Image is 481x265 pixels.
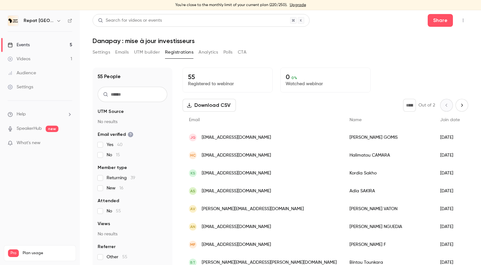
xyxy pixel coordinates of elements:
[349,118,362,122] span: Name
[117,143,123,147] span: 40
[455,99,468,112] button: Next page
[434,236,466,254] div: [DATE]
[116,209,121,213] span: 55
[8,56,30,62] div: Videos
[134,47,160,57] button: UTM builder
[199,47,218,57] button: Analytics
[434,146,466,164] div: [DATE]
[190,188,195,194] span: AS
[434,200,466,218] div: [DATE]
[107,175,135,181] span: Returning
[343,182,434,200] div: Adia SAKIRA
[93,37,468,45] h1: Danapay : mise à jour investisseurs
[183,99,236,112] button: Download CSV
[107,152,120,158] span: No
[107,185,124,191] span: New
[343,129,434,146] div: [PERSON_NAME] GOMIS
[434,164,466,182] div: [DATE]
[8,42,30,48] div: Events
[440,118,460,122] span: Join date
[434,218,466,236] div: [DATE]
[116,153,120,157] span: 15
[202,241,271,248] span: [EMAIL_ADDRESS][DOMAIN_NAME]
[122,255,127,259] span: 55
[286,73,365,81] p: 0
[290,3,306,8] a: Upgrade
[189,118,200,122] span: Email
[238,47,246,57] button: CTA
[98,165,127,171] span: Member type
[343,218,434,236] div: [PERSON_NAME] NGUEDIA
[98,17,162,24] div: Search for videos or events
[115,47,129,57] button: Emails
[202,188,271,195] span: [EMAIL_ADDRESS][DOMAIN_NAME]
[8,111,72,118] li: help-dropdown-opener
[191,170,195,176] span: KS
[434,129,466,146] div: [DATE]
[343,200,434,218] div: [PERSON_NAME] VATON
[98,119,167,125] p: No results
[98,231,167,237] p: No results
[93,47,110,57] button: Settings
[8,84,33,90] div: Settings
[343,146,434,164] div: Halimatou CAMARA
[8,249,19,257] span: Pro
[202,224,271,230] span: [EMAIL_ADDRESS][DOMAIN_NAME]
[188,81,267,87] p: Registered to webinar
[131,176,135,180] span: 39
[343,236,434,254] div: [PERSON_NAME] F
[202,152,271,159] span: [EMAIL_ADDRESS][DOMAIN_NAME]
[17,111,26,118] span: Help
[23,251,72,256] span: Plan usage
[98,108,124,115] span: UTM Source
[98,131,133,138] span: Email verified
[188,73,267,81] p: 55
[107,208,121,214] span: No
[190,224,195,230] span: AN
[190,206,195,212] span: AV
[343,164,434,182] div: Kordia Sakho
[190,135,196,140] span: JG
[202,170,271,177] span: [EMAIL_ADDRESS][DOMAIN_NAME]
[8,70,36,76] div: Audience
[119,186,124,190] span: 16
[165,47,193,57] button: Registrations
[434,182,466,200] div: [DATE]
[418,102,435,108] p: Out of 2
[291,76,297,80] span: 0 %
[98,198,119,204] span: Attended
[98,221,110,227] span: Views
[17,125,42,132] a: SpeakerHub
[98,73,121,80] h1: 55 People
[64,140,72,146] iframe: Noticeable Trigger
[107,142,123,148] span: Yes
[98,244,116,250] span: Referrer
[98,108,167,260] section: facet-groups
[46,126,58,132] span: new
[8,16,18,26] img: Repat Africa
[428,14,453,27] button: Share
[202,134,271,141] span: [EMAIL_ADDRESS][DOMAIN_NAME]
[202,206,304,212] span: [PERSON_NAME][EMAIL_ADDRESS][DOMAIN_NAME]
[24,18,54,24] h6: Repat [GEOGRAPHIC_DATA]
[107,254,127,260] span: Other
[17,140,41,146] span: What's new
[190,242,195,247] span: mF
[190,152,196,158] span: HC
[286,81,365,87] p: Watched webinar
[223,47,233,57] button: Polls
